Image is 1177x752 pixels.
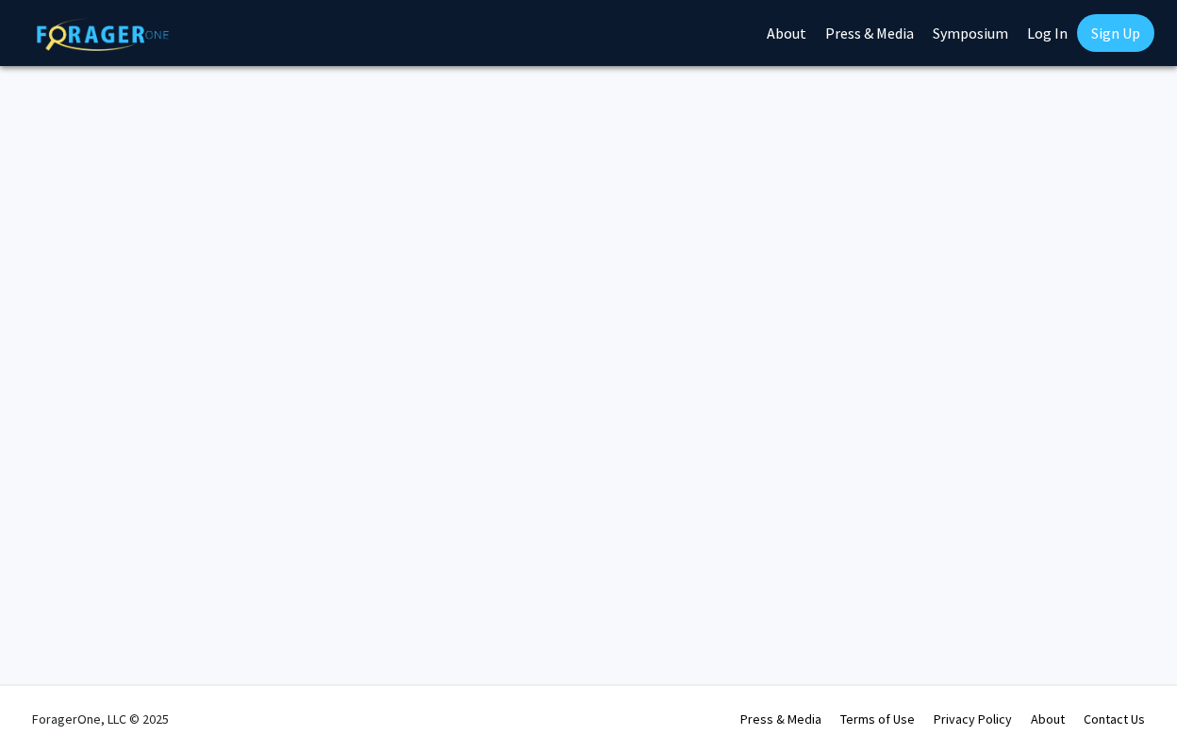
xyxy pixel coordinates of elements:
img: ForagerOne Logo [37,18,169,51]
a: About [1031,710,1065,727]
a: Press & Media [740,710,821,727]
a: Sign Up [1077,14,1154,52]
div: ForagerOne, LLC © 2025 [32,686,169,752]
a: Terms of Use [840,710,915,727]
a: Contact Us [1084,710,1145,727]
a: Privacy Policy [934,710,1012,727]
